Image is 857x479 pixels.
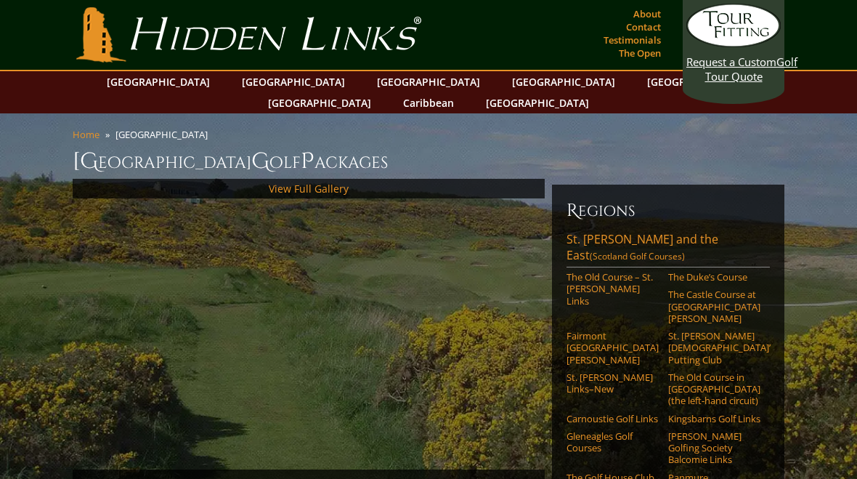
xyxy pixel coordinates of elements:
[668,371,760,407] a: The Old Course in [GEOGRAPHIC_DATA] (the left-hand circuit)
[566,231,770,267] a: St. [PERSON_NAME] and the East(Scotland Golf Courses)
[668,430,760,466] a: [PERSON_NAME] Golfing Society Balcomie Links
[566,371,659,395] a: St. [PERSON_NAME] Links–New
[396,92,461,113] a: Caribbean
[566,271,659,307] a: The Old Course – St. [PERSON_NAME] Links
[668,330,760,366] a: St. [PERSON_NAME] [DEMOGRAPHIC_DATA]’ Putting Club
[301,147,314,176] span: P
[115,128,214,141] li: [GEOGRAPHIC_DATA]
[668,271,760,283] a: The Duke’s Course
[505,71,622,92] a: [GEOGRAPHIC_DATA]
[566,330,659,366] a: Fairmont [GEOGRAPHIC_DATA][PERSON_NAME]
[640,71,758,92] a: [GEOGRAPHIC_DATA]
[686,4,781,84] a: Request a CustomGolf Tour Quote
[615,43,665,63] a: The Open
[73,147,784,176] h1: [GEOGRAPHIC_DATA] olf ackages
[630,4,665,24] a: About
[668,289,760,324] a: The Castle Course at [GEOGRAPHIC_DATA][PERSON_NAME]
[269,182,349,196] a: View Full Gallery
[99,71,217,92] a: [GEOGRAPHIC_DATA]
[566,430,659,454] a: Gleneagles Golf Courses
[622,17,665,37] a: Contact
[566,199,770,222] h6: Regions
[73,128,99,141] a: Home
[251,147,269,176] span: G
[590,250,685,262] span: (Scotland Golf Courses)
[600,30,665,50] a: Testimonials
[235,71,352,92] a: [GEOGRAPHIC_DATA]
[479,92,596,113] a: [GEOGRAPHIC_DATA]
[686,55,776,69] span: Request a Custom
[370,71,487,92] a: [GEOGRAPHIC_DATA]
[261,92,378,113] a: [GEOGRAPHIC_DATA]
[566,413,659,424] a: Carnoustie Golf Links
[668,413,760,424] a: Kingsbarns Golf Links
